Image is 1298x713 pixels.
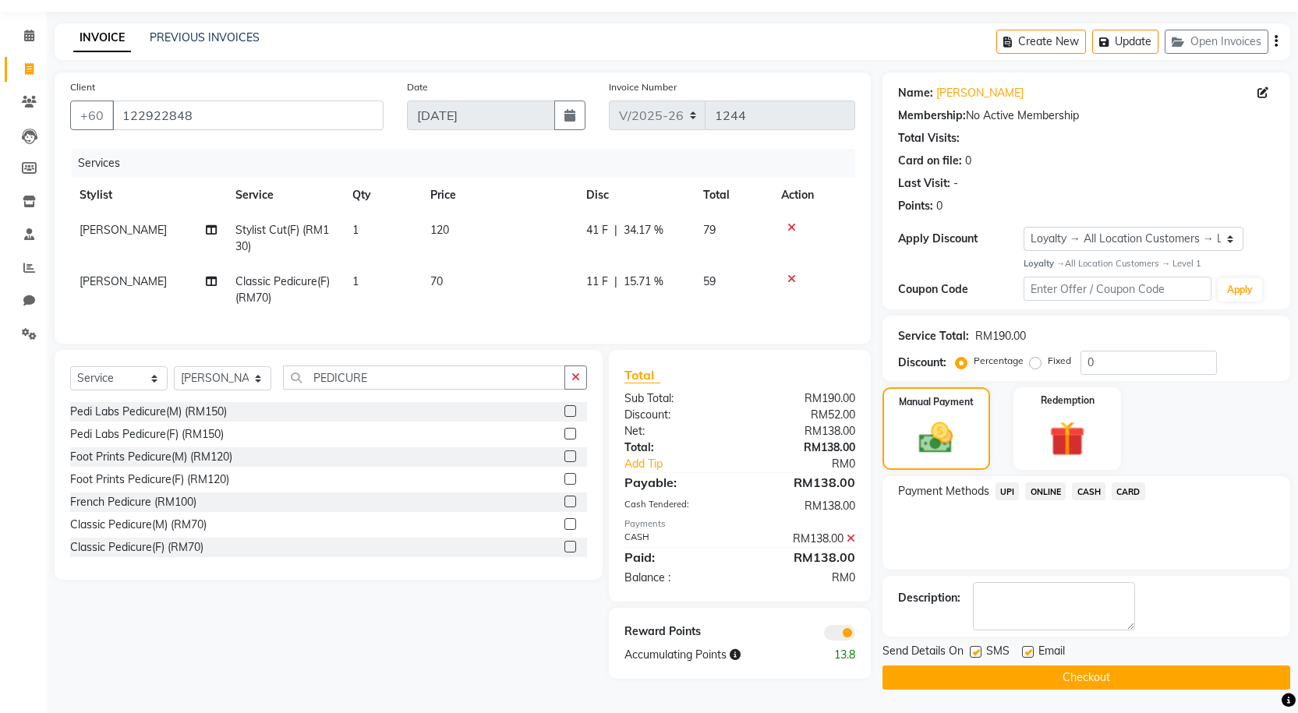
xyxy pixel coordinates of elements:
[694,178,772,213] th: Total
[613,498,740,514] div: Cash Tendered:
[953,175,958,192] div: -
[613,623,740,641] div: Reward Points
[1025,482,1066,500] span: ONLINE
[1041,394,1095,408] label: Redemption
[898,85,933,101] div: Name:
[740,407,867,423] div: RM52.00
[430,274,443,288] span: 70
[740,439,867,456] div: RM138.00
[614,222,617,238] span: |
[898,108,1275,124] div: No Active Membership
[936,198,943,214] div: 0
[613,423,740,439] div: Net:
[283,365,565,390] input: Search or Scan
[226,178,343,213] th: Service
[80,274,167,288] span: [PERSON_NAME]
[70,539,203,556] div: Classic Pedicure(F) (RM70)
[609,80,677,94] label: Invoice Number
[898,108,966,124] div: Membership:
[150,30,260,44] a: PREVIOUS INVOICES
[1024,257,1275,270] div: All Location Customers → Level 1
[1072,482,1105,500] span: CASH
[72,149,867,178] div: Services
[703,274,716,288] span: 59
[740,548,867,567] div: RM138.00
[908,418,964,457] img: _cash.svg
[613,456,761,472] a: Add Tip
[1092,30,1158,54] button: Update
[352,274,359,288] span: 1
[343,178,421,213] th: Qty
[898,281,1024,298] div: Coupon Code
[703,223,716,237] span: 79
[1048,354,1071,368] label: Fixed
[624,517,855,531] div: Payments
[898,130,960,146] div: Total Visits:
[899,395,974,409] label: Manual Payment
[882,643,964,662] span: Send Details On
[974,354,1024,368] label: Percentage
[1038,643,1065,662] span: Email
[1024,258,1065,269] strong: Loyalty →
[421,178,577,213] th: Price
[740,473,867,492] div: RM138.00
[70,80,95,94] label: Client
[740,570,867,586] div: RM0
[70,101,114,130] button: +60
[882,665,1290,690] button: Checkout
[70,471,229,488] div: Foot Prints Pedicure(F) (RM120)
[1165,30,1268,54] button: Open Invoices
[740,423,867,439] div: RM138.00
[898,355,946,371] div: Discount:
[1218,278,1262,302] button: Apply
[70,178,226,213] th: Stylist
[70,517,207,533] div: Classic Pedicure(M) (RM70)
[624,222,663,238] span: 34.17 %
[70,426,224,443] div: Pedi Labs Pedicure(F) (RM150)
[965,153,971,169] div: 0
[898,328,969,344] div: Service Total:
[73,24,131,52] a: INVOICE
[1112,482,1145,500] span: CARD
[1038,417,1096,461] img: _gift.svg
[407,80,428,94] label: Date
[898,483,989,499] span: Payment Methods
[761,456,867,472] div: RM0
[235,223,329,253] span: Stylist Cut(F) (RM130)
[613,531,740,547] div: CASH
[112,101,384,130] input: Search by Name/Mobile/Email/Code
[613,647,803,663] div: Accumulating Points
[803,647,866,663] div: 13.8
[586,222,608,238] span: 41 F
[577,178,694,213] th: Disc
[898,153,962,169] div: Card on file:
[430,223,449,237] span: 120
[624,274,663,290] span: 15.71 %
[613,407,740,423] div: Discount:
[772,178,855,213] th: Action
[898,175,950,192] div: Last Visit:
[898,198,933,214] div: Points:
[70,449,232,465] div: Foot Prints Pedicure(M) (RM120)
[70,404,227,420] div: Pedi Labs Pedicure(M) (RM150)
[898,231,1024,247] div: Apply Discount
[996,30,1086,54] button: Create New
[70,494,196,510] div: French Pedicure (RM100)
[624,367,660,383] span: Total
[975,328,1026,344] div: RM190.00
[740,390,867,407] div: RM190.00
[613,473,740,492] div: Payable:
[898,590,960,606] div: Description:
[613,548,740,567] div: Paid:
[1024,277,1212,301] input: Enter Offer / Coupon Code
[936,85,1024,101] a: [PERSON_NAME]
[986,643,1010,662] span: SMS
[740,498,867,514] div: RM138.00
[80,223,167,237] span: [PERSON_NAME]
[740,531,867,547] div: RM138.00
[996,482,1020,500] span: UPI
[235,274,330,305] span: Classic Pedicure(F) (RM70)
[614,274,617,290] span: |
[613,570,740,586] div: Balance :
[586,274,608,290] span: 11 F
